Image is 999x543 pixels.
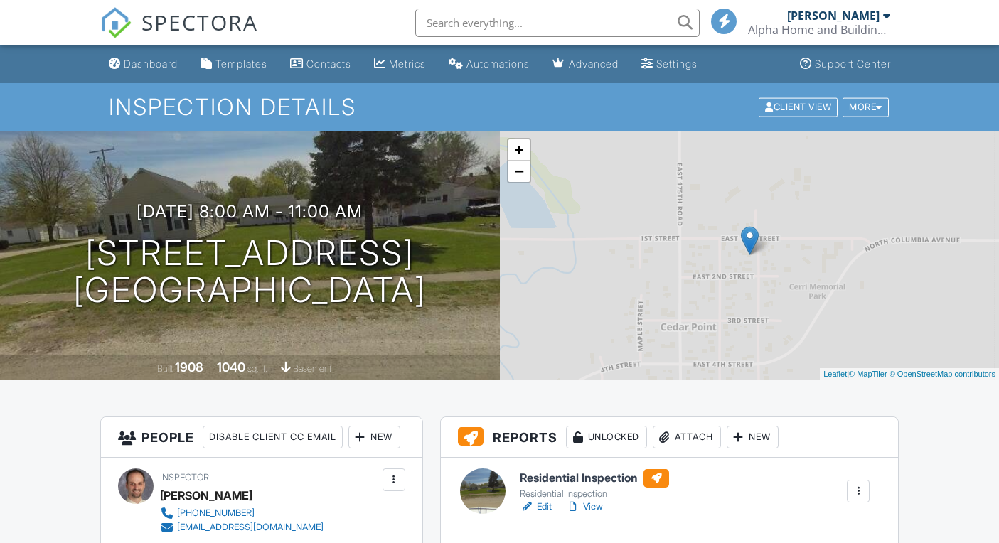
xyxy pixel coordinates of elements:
a: © OpenStreetMap contributors [890,370,995,378]
a: Settings [636,51,703,77]
span: basement [293,363,331,374]
a: Contacts [284,51,357,77]
a: Zoom out [508,161,530,182]
a: [PHONE_NUMBER] [160,506,324,520]
div: Disable Client CC Email [203,426,343,448]
div: | [820,368,999,380]
a: [EMAIL_ADDRESS][DOMAIN_NAME] [160,520,324,534]
div: Support Center [815,58,891,70]
h6: Residential Inspection [520,469,669,488]
span: sq. ft. [247,363,267,374]
div: Attach [653,426,721,448]
div: Client View [759,97,838,117]
a: Residential Inspection Residential Inspection [520,469,669,500]
input: Search everything... [415,9,700,37]
div: 1040 [217,360,245,375]
a: Dashboard [103,51,183,77]
div: New [727,426,779,448]
div: Settings [656,58,698,70]
div: Contacts [306,58,351,70]
h3: People [101,417,422,458]
span: Inspector [160,472,209,483]
a: Automations (Basic) [443,51,535,77]
div: Unlocked [566,426,647,448]
span: Built [157,363,173,374]
a: © MapTiler [849,370,887,378]
div: Dashboard [124,58,178,70]
a: Advanced [547,51,624,77]
span: SPECTORA [141,7,258,37]
div: Residential Inspection [520,488,669,500]
a: Client View [757,101,841,112]
div: 1908 [175,360,203,375]
div: More [843,97,889,117]
div: [PERSON_NAME] [160,485,252,506]
h1: Inspection Details [109,95,890,119]
h3: Reports [441,417,899,458]
div: Automations [466,58,530,70]
div: [EMAIL_ADDRESS][DOMAIN_NAME] [177,522,324,533]
a: View [566,500,603,514]
div: Templates [215,58,267,70]
img: The Best Home Inspection Software - Spectora [100,7,132,38]
h1: [STREET_ADDRESS] [GEOGRAPHIC_DATA] [73,235,426,310]
div: New [348,426,400,448]
div: Metrics [389,58,426,70]
h3: [DATE] 8:00 am - 11:00 am [137,202,363,221]
a: Zoom in [508,139,530,161]
div: Advanced [569,58,619,70]
div: Alpha Home and Building Inspections, PLLC [748,23,890,37]
a: Edit [520,500,552,514]
a: Support Center [794,51,897,77]
div: [PERSON_NAME] [787,9,880,23]
div: [PHONE_NUMBER] [177,507,255,519]
a: SPECTORA [100,19,258,49]
a: Leaflet [823,370,847,378]
a: Templates [195,51,273,77]
a: Metrics [368,51,432,77]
